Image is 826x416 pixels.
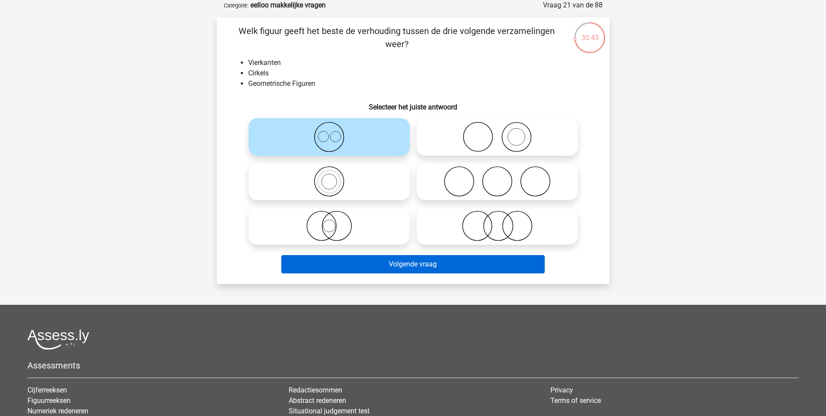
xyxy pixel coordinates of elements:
a: Abstract redeneren [289,396,346,405]
h6: Selecteer het juiste antwoord [231,96,596,111]
div: 30:43 [573,21,606,43]
a: Terms of service [550,396,601,405]
p: Welk figuur geeft het beste de verhouding tussen de drie volgende verzamelingen weer? [231,24,563,51]
a: Cijferreeksen [27,386,67,394]
a: Privacy [550,386,573,394]
img: Assessly logo [27,329,89,350]
a: Redactiesommen [289,386,342,394]
small: Categorie: [224,2,249,9]
li: Cirkels [248,68,596,78]
a: Numeriek redeneren [27,407,88,415]
li: Vierkanten [248,58,596,68]
a: Figuurreeksen [27,396,71,405]
strong: eelloo makkelijke vragen [250,1,326,9]
a: Situational judgement test [289,407,370,415]
li: Geometrische Figuren [248,78,596,89]
h5: Assessments [27,360,799,371]
button: Volgende vraag [281,255,545,273]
